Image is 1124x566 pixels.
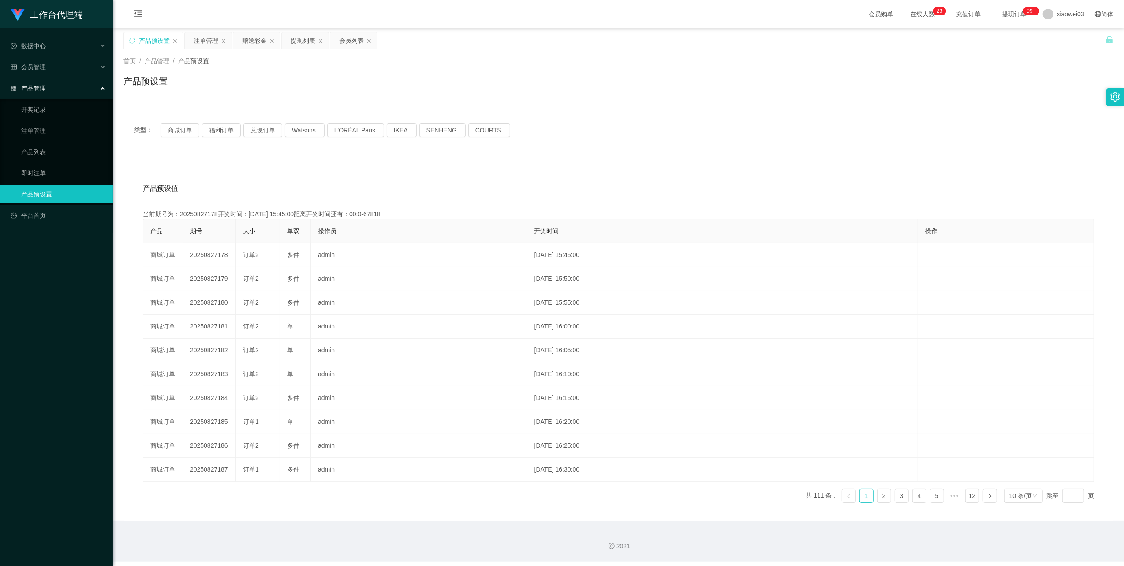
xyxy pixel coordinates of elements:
[1105,36,1113,44] i: 图标: unlock
[998,11,1031,17] span: 提现订单
[287,370,293,377] span: 单
[183,458,236,482] td: 20250827187
[143,183,178,194] span: 产品预设值
[527,339,918,362] td: [DATE] 16:05:00
[912,489,926,503] li: 4
[143,339,183,362] td: 商城订单
[311,386,527,410] td: admin
[11,9,25,21] img: logo.9652507e.png
[609,543,615,549] i: 图标: copyright
[937,7,940,15] p: 2
[952,11,986,17] span: 充值订单
[948,489,962,503] span: •••
[930,489,944,502] a: 5
[287,418,293,425] span: 单
[183,243,236,267] td: 20250827178
[129,38,135,44] i: 图标: sync
[419,123,466,137] button: SENHENG.
[285,123,325,137] button: Watsons.
[21,143,106,161] a: 产品列表
[318,38,323,44] i: 图标: close
[21,101,106,118] a: 开奖记录
[30,0,83,29] h1: 工作台代理端
[1032,493,1038,499] i: 图标: down
[123,57,136,64] span: 首页
[859,489,874,503] li: 1
[527,243,918,267] td: [DATE] 15:45:00
[287,251,299,258] span: 多件
[243,251,259,258] span: 订单2
[311,267,527,291] td: admin
[311,410,527,434] td: admin
[243,418,259,425] span: 订单1
[287,275,299,282] span: 多件
[243,394,259,401] span: 订单2
[243,442,259,449] span: 订单2
[21,122,106,140] a: 注单管理
[339,32,364,49] div: 会员列表
[221,38,226,44] i: 图标: close
[143,243,183,267] td: 商城订单
[966,489,979,502] a: 12
[11,11,83,18] a: 工作台代理端
[143,362,183,386] td: 商城订单
[183,291,236,315] td: 20250827180
[311,315,527,339] td: admin
[145,57,169,64] span: 产品管理
[11,207,106,224] a: 图标: dashboard平台首页
[161,123,199,137] button: 商城订单
[846,494,851,499] i: 图标: left
[190,227,202,234] span: 期号
[183,410,236,434] td: 20250827185
[11,85,17,91] i: 图标: appstore-o
[243,347,259,354] span: 订单2
[913,489,926,502] a: 4
[527,267,918,291] td: [DATE] 15:50:00
[987,494,993,499] i: 图标: right
[143,315,183,339] td: 商城订单
[534,227,559,234] span: 开奖时间
[311,458,527,482] td: admin
[143,210,1094,219] div: 当前期号为：20250827178开奖时间：[DATE] 15:45:00距离开奖时间还有：00:0-67818
[1023,7,1039,15] sup: 978
[311,339,527,362] td: admin
[527,315,918,339] td: [DATE] 16:00:00
[527,291,918,315] td: [DATE] 15:55:00
[287,227,299,234] span: 单双
[842,489,856,503] li: 上一页
[287,442,299,449] span: 多件
[243,370,259,377] span: 订单2
[143,458,183,482] td: 商城订单
[311,434,527,458] td: admin
[11,43,17,49] i: 图标: check-circle-o
[925,227,937,234] span: 操作
[183,339,236,362] td: 20250827182
[123,0,153,29] i: 图标: menu-fold
[933,7,946,15] sup: 23
[983,489,997,503] li: 下一页
[311,362,527,386] td: admin
[21,185,106,203] a: 产品预设置
[11,42,46,49] span: 数据中心
[366,38,372,44] i: 图标: close
[287,394,299,401] span: 多件
[895,489,908,502] a: 3
[143,386,183,410] td: 商城订单
[287,323,293,330] span: 单
[318,227,336,234] span: 操作员
[291,32,315,49] div: 提现列表
[243,275,259,282] span: 订单2
[243,123,282,137] button: 兑现订单
[878,489,891,502] a: 2
[527,386,918,410] td: [DATE] 16:15:00
[242,32,267,49] div: 赠送彩金
[173,57,175,64] span: /
[895,489,909,503] li: 3
[906,11,940,17] span: 在线人数
[1046,489,1094,503] div: 跳至 页
[178,57,209,64] span: 产品预设置
[172,38,178,44] i: 图标: close
[965,489,979,503] li: 12
[143,410,183,434] td: 商城订单
[183,267,236,291] td: 20250827179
